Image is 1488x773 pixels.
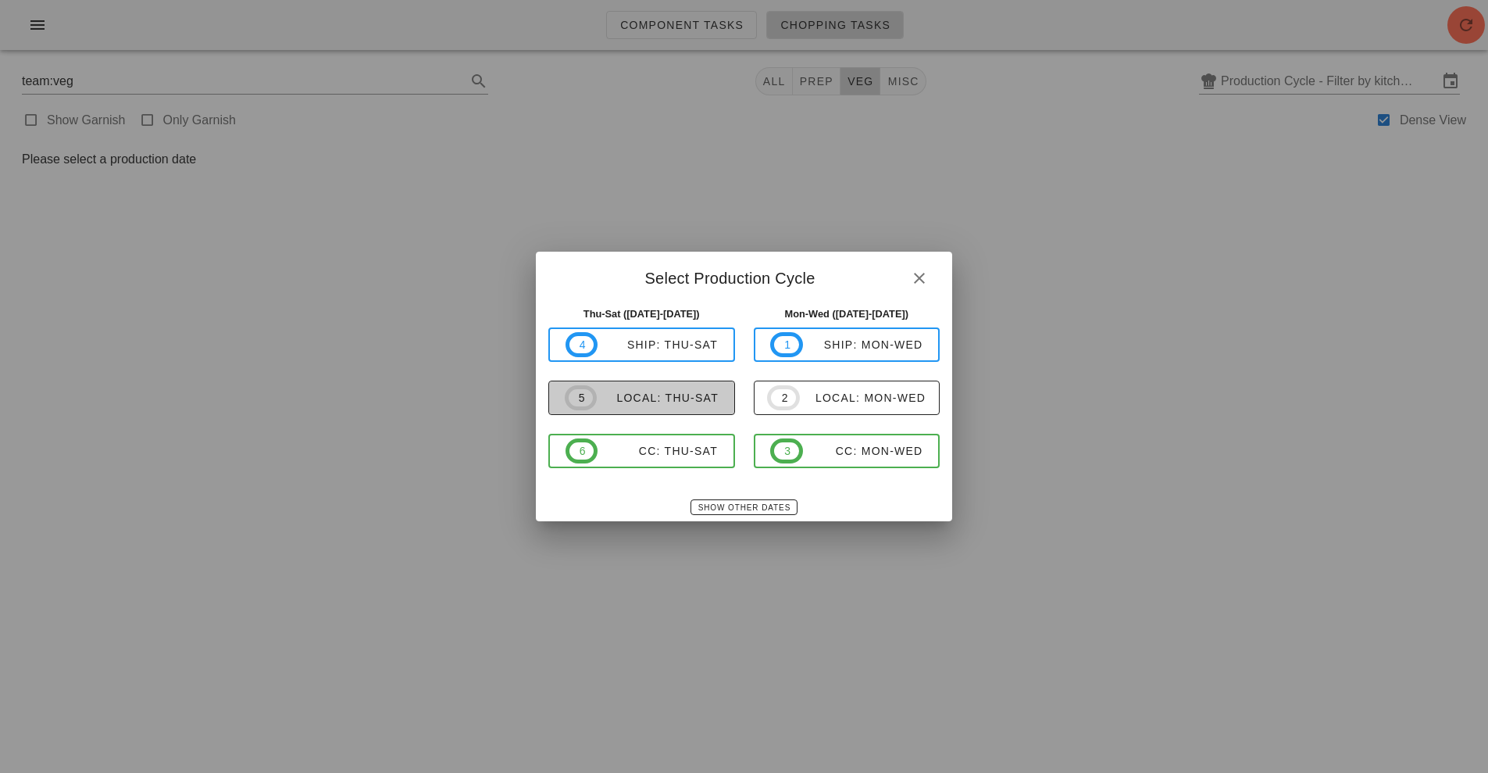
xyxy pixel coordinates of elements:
span: 3 [783,442,790,460]
span: 2 [780,389,787,406]
span: 1 [783,336,790,353]
div: CC: Mon-Wed [803,445,923,457]
span: Show Other Dates [698,503,790,512]
button: Show Other Dates [690,499,798,515]
button: 2local: Mon-Wed [754,381,940,415]
strong: Thu-Sat ([DATE]-[DATE]) [583,308,700,320]
div: Select Production Cycle [536,252,952,300]
strong: Mon-Wed ([DATE]-[DATE]) [785,308,909,320]
button: 6CC: Thu-Sat [548,434,735,468]
div: ship: Thu-Sat [598,338,718,351]
div: local: Thu-Sat [597,392,719,404]
button: 3CC: Mon-Wed [754,434,940,468]
div: ship: Mon-Wed [803,338,923,351]
div: local: Mon-Wed [800,392,926,404]
button: 5local: Thu-Sat [548,381,735,415]
span: 6 [579,442,585,460]
span: 5 [578,389,584,406]
div: CC: Thu-Sat [598,445,718,457]
button: 4ship: Thu-Sat [548,327,735,362]
button: 1ship: Mon-Wed [754,327,940,362]
span: 4 [579,336,585,353]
